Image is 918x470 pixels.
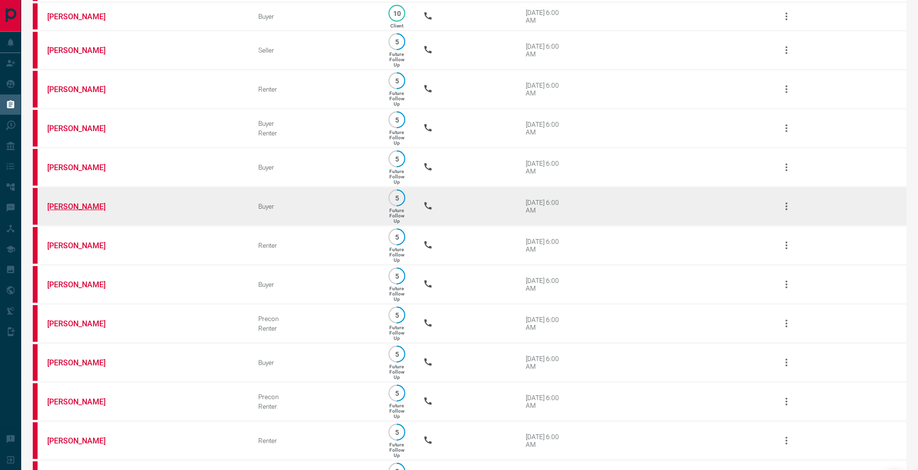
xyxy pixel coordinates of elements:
div: [DATE] 6:00 AM [526,433,567,448]
p: Future Follow Up [389,325,404,341]
a: [PERSON_NAME] [47,280,120,289]
p: Client [390,23,403,28]
div: Buyer [258,202,371,210]
div: Renter [258,403,371,410]
div: property.ca [33,344,38,381]
div: [DATE] 6:00 AM [526,42,567,58]
a: [PERSON_NAME] [47,202,120,211]
p: Future Follow Up [389,247,404,263]
a: [PERSON_NAME] [47,358,120,367]
p: Future Follow Up [389,286,404,302]
a: [PERSON_NAME] [47,163,120,172]
div: Renter [258,85,371,93]
p: 5 [393,116,400,123]
div: property.ca [33,3,38,29]
p: 5 [393,350,400,358]
a: [PERSON_NAME] [47,436,120,445]
p: Future Follow Up [389,364,404,380]
div: property.ca [33,305,38,342]
div: [DATE] 6:00 AM [526,160,567,175]
div: property.ca [33,188,38,225]
div: [DATE] 6:00 AM [526,316,567,331]
p: Future Follow Up [389,442,404,458]
div: Precon [258,315,371,322]
div: [DATE] 6:00 AM [526,121,567,136]
div: Renter [258,437,371,444]
p: Future Follow Up [389,130,404,146]
div: property.ca [33,383,38,420]
a: [PERSON_NAME] [47,46,120,55]
div: Precon [258,393,371,401]
p: 5 [393,77,400,84]
div: property.ca [33,32,38,68]
div: property.ca [33,71,38,107]
p: 5 [393,194,400,201]
div: [DATE] 6:00 AM [526,394,567,409]
p: Future Follow Up [389,169,404,185]
div: Renter [258,324,371,332]
div: Buyer [258,13,371,20]
p: 5 [393,389,400,397]
div: property.ca [33,149,38,186]
p: 5 [393,38,400,45]
div: Buyer [258,281,371,288]
p: Future Follow Up [389,403,404,419]
div: Seller [258,46,371,54]
p: 10 [393,10,400,17]
p: 5 [393,429,400,436]
div: [DATE] 6:00 AM [526,9,567,24]
div: Renter [258,242,371,249]
a: [PERSON_NAME] [47,85,120,94]
div: property.ca [33,110,38,147]
a: [PERSON_NAME] [47,124,120,133]
p: 5 [393,233,400,241]
div: [DATE] 6:00 AM [526,277,567,292]
p: Future Follow Up [389,52,404,67]
div: [DATE] 6:00 AM [526,81,567,97]
p: Future Follow Up [389,208,404,224]
div: [DATE] 6:00 AM [526,238,567,253]
a: [PERSON_NAME] [47,397,120,406]
div: Renter [258,129,371,137]
div: property.ca [33,266,38,303]
div: property.ca [33,422,38,459]
a: [PERSON_NAME] [47,319,120,328]
p: 5 [393,155,400,162]
div: Buyer [258,163,371,171]
p: Future Follow Up [389,91,404,107]
div: [DATE] 6:00 AM [526,199,567,214]
div: Buyer [258,120,371,127]
a: [PERSON_NAME] [47,12,120,21]
p: 5 [393,311,400,319]
div: [DATE] 6:00 AM [526,355,567,370]
div: Buyer [258,359,371,366]
div: property.ca [33,227,38,264]
a: [PERSON_NAME] [47,241,120,250]
p: 5 [393,272,400,280]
